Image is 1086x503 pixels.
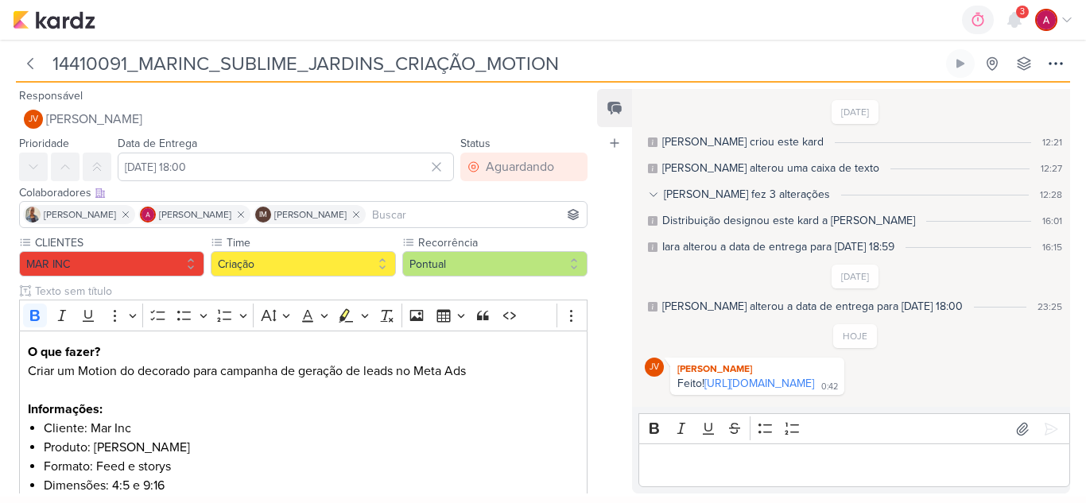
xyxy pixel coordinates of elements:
[19,89,83,103] label: Responsável
[274,207,347,222] span: [PERSON_NAME]
[402,251,588,277] button: Pontual
[1038,300,1062,314] div: 23:25
[650,363,659,372] p: JV
[46,110,142,129] span: [PERSON_NAME]
[19,251,204,277] button: MAR INC
[662,160,879,176] div: Caroline alterou uma caixa de texto
[19,105,588,133] button: JV [PERSON_NAME]
[673,361,841,377] div: [PERSON_NAME]
[460,137,491,150] label: Status
[369,205,584,224] input: Buscar
[664,186,830,203] div: [PERSON_NAME] fez 3 alterações
[662,404,921,421] div: Joney alterou o status para "Aguardando"
[211,251,396,277] button: Criação
[417,234,588,251] label: Recorrência
[259,211,267,219] p: IM
[648,164,657,173] div: Este log é visível à todos no kard
[1041,161,1062,176] div: 12:27
[19,137,69,150] label: Prioridade
[118,153,454,181] input: Select a date
[638,443,1070,487] div: Editor editing area: main
[29,115,38,124] p: JV
[28,401,103,417] strong: Informações:
[28,342,580,381] p: Criar um Motion do decorado para campanha de geração de leads no Meta Ads
[159,207,231,222] span: [PERSON_NAME]
[1042,135,1062,149] div: 12:21
[821,381,838,393] div: 0:42
[662,212,915,229] div: Distribuição designou este kard a Joney
[638,413,1070,444] div: Editor toolbar
[677,377,814,390] div: Feito!
[662,238,894,255] div: Iara alterou a data de entrega para 10/10, 18:59
[645,358,664,377] div: Joney Viana
[460,153,588,181] button: Aguardando
[44,457,580,476] li: Formato: Feed e storys
[662,298,963,315] div: Isabella alterou a data de entrega para 14/10, 18:00
[662,133,824,150] div: Caroline criou este kard
[1042,214,1062,228] div: 16:01
[32,283,588,300] input: Texto sem título
[44,419,580,438] li: Cliente: Mar Inc
[648,242,657,252] div: Este log é visível à todos no kard
[648,302,657,311] div: Este log é visível à todos no kard
[648,137,657,147] div: Este log é visível à todos no kard
[118,137,197,150] label: Data de Entrega
[44,476,580,495] li: Dimensões: 4:5 e 9:16
[19,300,588,331] div: Editor toolbar
[25,207,41,222] img: Iara Santos
[44,207,116,222] span: [PERSON_NAME]
[19,184,588,201] div: Colaboradores
[1042,240,1062,254] div: 16:15
[140,207,156,222] img: Alessandra Gomes
[33,234,204,251] label: CLIENTES
[255,207,271,222] div: Isabella Machado Guimarães
[1020,6,1025,18] span: 3
[954,57,967,70] div: Ligar relógio
[486,157,554,176] div: Aguardando
[225,234,396,251] label: Time
[24,110,43,129] div: Joney Viana
[48,49,943,78] input: Kard Sem Título
[28,344,100,360] strong: O que fazer?
[13,10,95,29] img: kardz.app
[648,216,657,226] div: Este log é visível à todos no kard
[44,438,580,457] li: Produto: [PERSON_NAME]
[1040,188,1062,202] div: 12:28
[1043,406,1062,420] div: 0:43
[704,377,814,390] a: [URL][DOMAIN_NAME]
[1035,9,1057,31] img: Alessandra Gomes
